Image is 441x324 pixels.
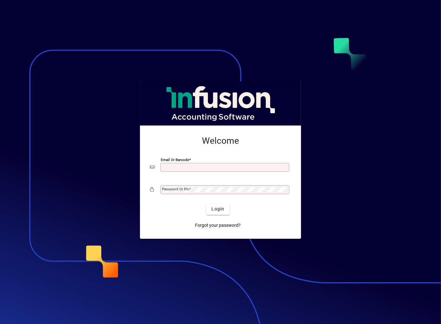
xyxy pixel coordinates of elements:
[162,187,189,191] mat-label: Password or Pin
[195,222,241,229] span: Forgot your password?
[211,206,224,212] span: Login
[150,136,291,146] h2: Welcome
[161,157,189,162] mat-label: Email or Barcode
[206,204,229,215] button: Login
[193,220,243,231] a: Forgot your password?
